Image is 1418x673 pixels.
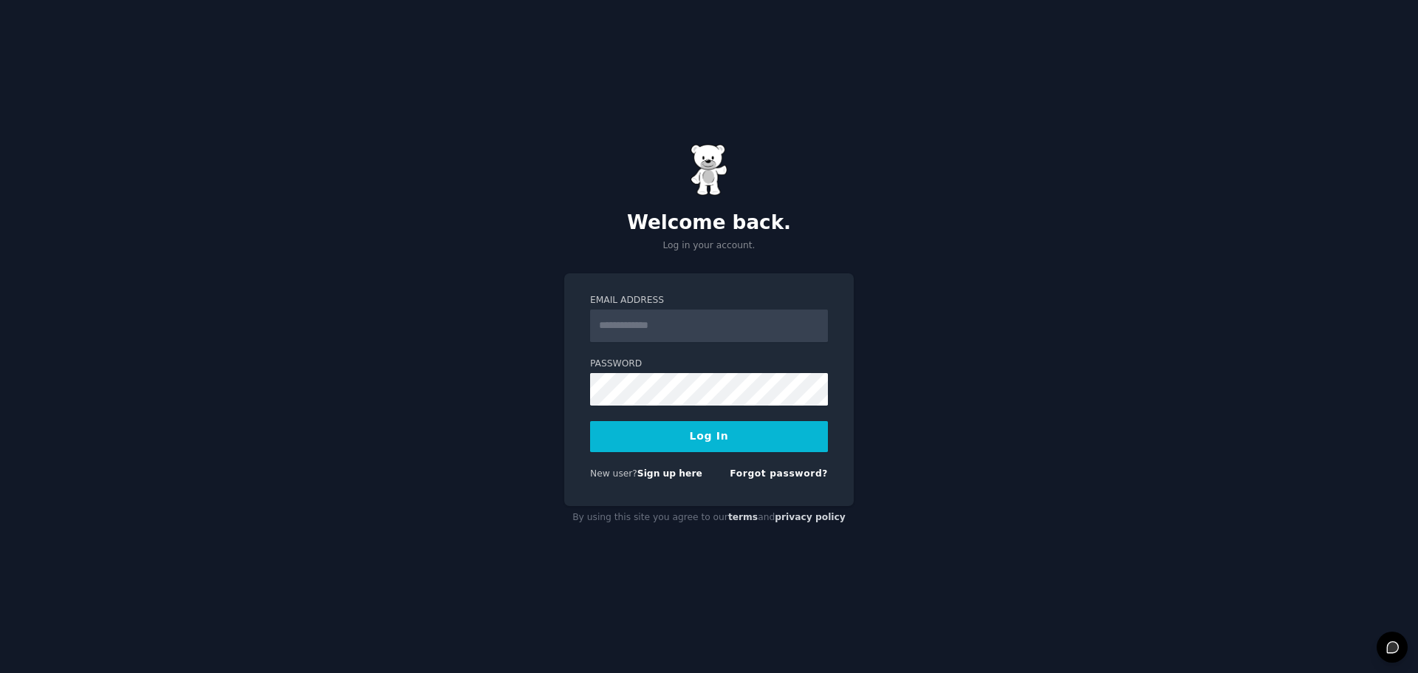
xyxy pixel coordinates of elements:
span: New user? [590,468,637,479]
h2: Welcome back. [564,211,854,235]
p: Log in your account. [564,239,854,253]
button: Log In [590,421,828,452]
a: Sign up here [637,468,702,479]
label: Email Address [590,294,828,307]
a: Forgot password? [730,468,828,479]
a: privacy policy [775,512,846,522]
label: Password [590,358,828,371]
div: By using this site you agree to our and [564,506,854,530]
a: terms [728,512,758,522]
img: Gummy Bear [691,144,727,196]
